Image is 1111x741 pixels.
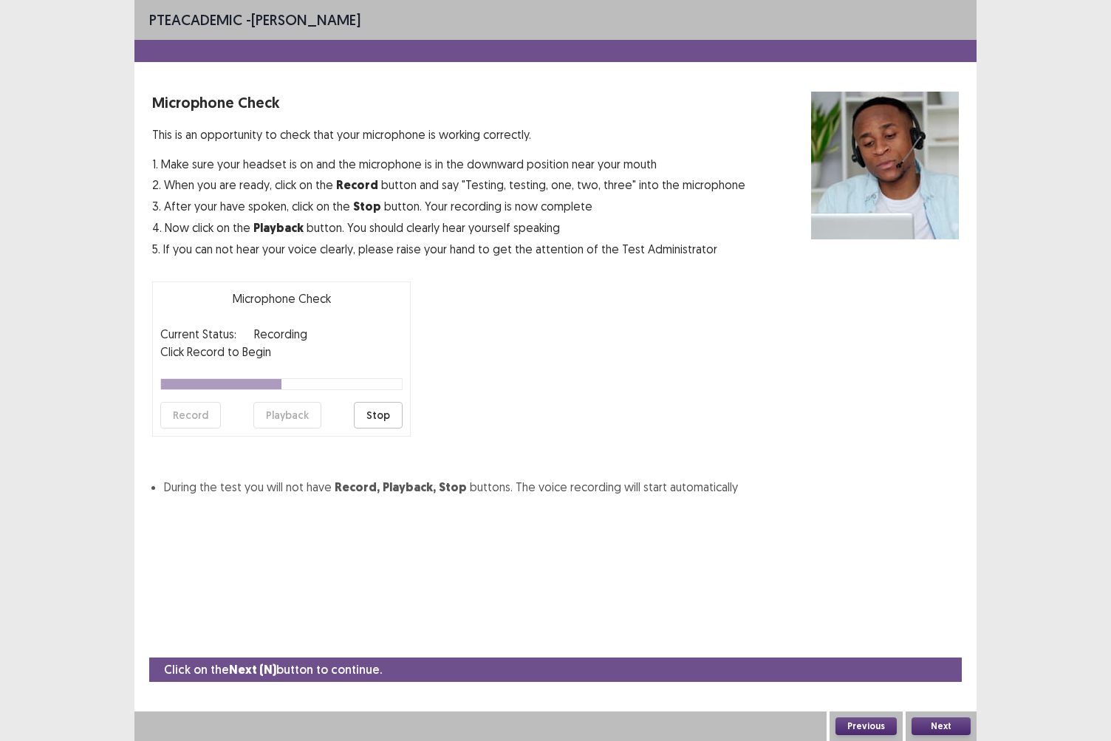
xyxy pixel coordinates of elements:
button: Next [912,717,971,735]
strong: Playback, [383,479,436,495]
p: Current Status: [160,325,236,343]
p: 5. If you can not hear your voice clearly, please raise your hand to get the attention of the Tes... [152,240,745,258]
p: Microphone Check [160,290,403,307]
p: 4. Now click on the button. You should clearly hear yourself speaking [152,219,745,237]
li: During the test you will not have buttons. The voice recording will start automatically [164,478,959,496]
button: Stop [354,402,403,428]
button: Playback [253,402,321,428]
p: recording [254,325,307,343]
p: - [PERSON_NAME] [149,9,360,31]
strong: Record, [335,479,380,495]
p: 2. When you are ready, click on the button and say "Testing, testing, one, two, three" into the m... [152,176,745,194]
p: Microphone Check [152,92,745,114]
strong: Stop [353,199,381,214]
button: Previous [835,717,897,735]
strong: Playback [253,220,304,236]
p: Click on the button to continue. [164,660,382,679]
strong: Next (N) [229,662,276,677]
p: 1. Make sure your headset is on and the microphone is in the downward position near your mouth [152,155,745,173]
button: Record [160,402,221,428]
p: 3. After your have spoken, click on the button. Your recording is now complete [152,197,745,216]
img: microphone check [811,92,959,239]
strong: Stop [439,479,467,495]
p: This is an opportunity to check that your microphone is working correctly. [152,126,745,143]
p: Click Record to Begin [160,343,403,361]
span: PTE academic [149,10,242,29]
strong: Record [336,177,378,193]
